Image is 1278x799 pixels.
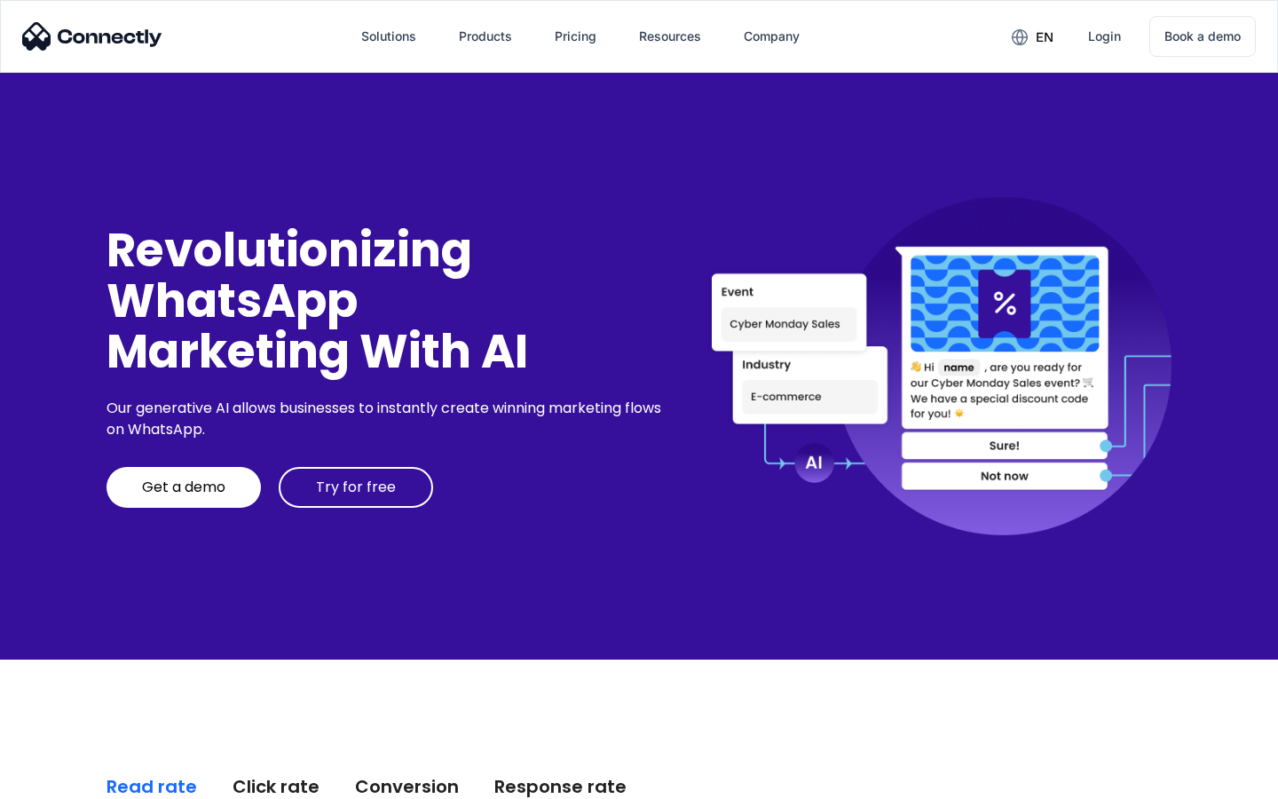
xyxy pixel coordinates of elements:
div: Conversion [355,774,459,799]
div: Company [744,24,800,49]
a: Get a demo [106,467,261,508]
div: Login [1088,24,1121,49]
div: Pricing [555,24,596,49]
div: Resources [625,15,715,58]
div: en [1036,25,1053,50]
a: Try for free [279,467,433,508]
ul: Language list [35,768,106,793]
div: Read rate [106,774,197,799]
a: Pricing [540,15,611,58]
div: Response rate [494,774,627,799]
div: Solutions [347,15,430,58]
div: Products [459,24,512,49]
aside: Language selected: English [18,768,106,793]
div: Company [730,15,814,58]
a: Book a demo [1149,16,1256,57]
div: Our generative AI allows businesses to instantly create winning marketing flows on WhatsApp. [106,398,667,440]
div: Revolutionizing WhatsApp Marketing With AI [106,225,667,377]
img: Connectly Logo [22,22,162,51]
div: Resources [639,24,701,49]
div: Click rate [233,774,319,799]
div: Get a demo [142,479,225,496]
div: en [998,23,1067,50]
div: Products [445,15,526,58]
div: Solutions [361,24,416,49]
div: Try for free [316,479,396,496]
a: Login [1074,15,1135,58]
